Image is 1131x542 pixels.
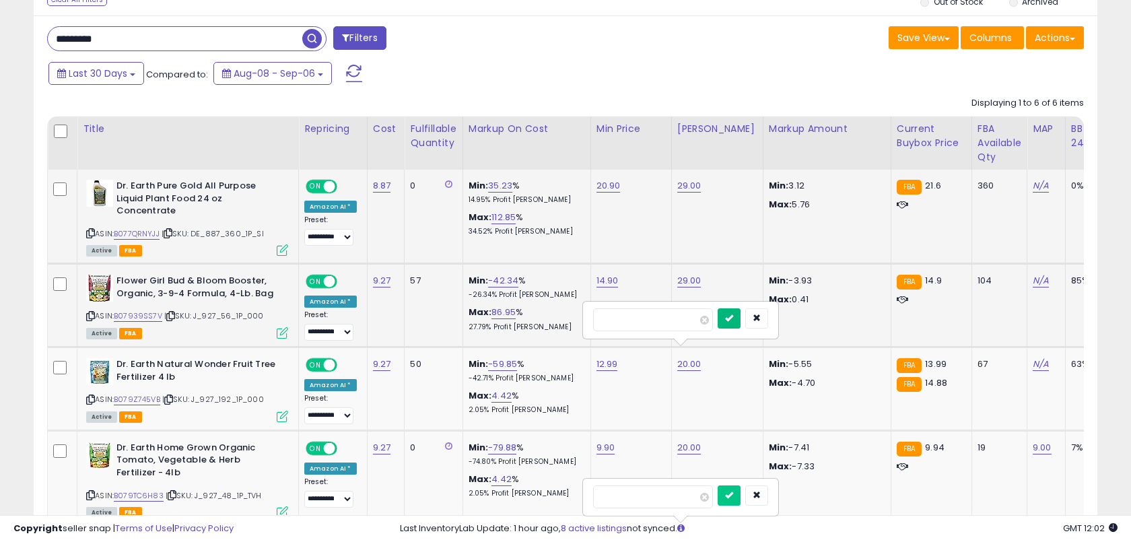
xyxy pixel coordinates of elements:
b: Flower Girl Bud & Bloom Booster, Organic, 3-9-4 Formula, 4-Lb. Bag [116,275,280,303]
p: 34.52% Profit [PERSON_NAME] [469,227,580,236]
b: Dr. Earth Natural Wonder Fruit Tree Fertilizer 4 lb [116,358,280,386]
span: 21.6 [925,179,941,192]
span: 13.99 [925,358,947,370]
a: 9.27 [373,358,391,371]
div: Title [83,122,293,136]
span: ON [307,442,324,454]
a: 4.42 [491,389,512,403]
div: Current Buybox Price [897,122,966,150]
div: Displaying 1 to 6 of 6 items [971,97,1084,110]
div: Amazon AI * [304,296,357,308]
a: 112.85 [491,211,516,224]
button: Columns [961,26,1024,49]
p: -26.34% Profit [PERSON_NAME] [469,290,580,300]
div: Amazon AI * [304,463,357,475]
a: 8.87 [373,179,391,193]
b: Max: [469,389,492,402]
p: 2.05% Profit [PERSON_NAME] [469,405,580,415]
button: Aug-08 - Sep-06 [213,62,332,85]
div: Preset: [304,215,357,246]
span: FBA [119,328,142,339]
div: Preset: [304,310,357,341]
b: Dr. Earth Home Grown Organic Tomato, Vegetable & Herb Fertilizer - 4lb [116,442,280,483]
strong: Min: [769,274,789,287]
strong: Max: [769,460,792,473]
div: 0 [410,442,452,454]
a: 20.90 [596,179,621,193]
b: Min: [469,358,489,370]
div: Repricing [304,122,362,136]
a: Privacy Policy [174,522,234,535]
span: OFF [335,181,357,193]
b: Min: [469,441,489,454]
p: -4.70 [769,377,881,389]
span: OFF [335,360,357,371]
small: FBA [897,180,922,195]
a: B07939SS7V [114,310,162,322]
a: 35.23 [488,179,512,193]
button: Actions [1026,26,1084,49]
span: 9.94 [925,441,945,454]
a: N/A [1033,179,1049,193]
span: 2025-10-7 12:02 GMT [1063,522,1118,535]
a: 9.00 [1033,441,1052,454]
p: -5.55 [769,358,881,370]
strong: Max: [769,198,792,211]
img: 41MWqU6+bPL._SL40_.jpg [86,180,113,207]
div: % [469,211,580,236]
div: Fulfillable Quantity [410,122,456,150]
span: ON [307,360,324,371]
span: Aug-08 - Sep-06 [234,67,315,80]
p: 5.76 [769,199,881,211]
p: 14.95% Profit [PERSON_NAME] [469,195,580,205]
span: ON [307,181,324,193]
b: Dr. Earth Pure Gold All Purpose Liquid Plant Food 24 oz Concentrate [116,180,280,221]
div: % [469,180,580,205]
div: % [469,473,580,498]
span: | SKU: DE_887_360_1P_SI [162,228,264,239]
strong: Min: [769,179,789,192]
a: N/A [1033,274,1049,287]
p: -42.71% Profit [PERSON_NAME] [469,374,580,383]
span: FBA [119,245,142,257]
strong: Max: [769,376,792,389]
span: OFF [335,442,357,454]
div: FBA Available Qty [978,122,1021,164]
div: MAP [1033,122,1060,136]
span: ON [307,276,324,287]
span: OFF [335,276,357,287]
a: -79.88 [488,441,516,454]
strong: Copyright [13,522,63,535]
div: Amazon AI * [304,201,357,213]
div: 57 [410,275,452,287]
a: 29.00 [677,274,701,287]
img: 51ztK0unWKL._SL40_.jpg [86,442,113,469]
p: 27.79% Profit [PERSON_NAME] [469,323,580,332]
div: Min Price [596,122,666,136]
span: FBA [119,411,142,423]
b: Min: [469,179,489,192]
span: Last 30 Days [69,67,127,80]
div: ASIN: [86,358,288,421]
a: 20.00 [677,441,701,454]
b: Max: [469,473,492,485]
a: 8 active listings [561,522,627,535]
a: 86.95 [491,306,516,319]
small: FBA [897,442,922,456]
img: 51hItvTUYwL._SL40_.jpg [86,358,113,385]
a: 9.27 [373,441,391,454]
div: 104 [978,275,1017,287]
a: 12.99 [596,358,618,371]
b: Max: [469,211,492,224]
div: Cost [373,122,399,136]
span: | SKU: J_927_48_1P_TVH [166,490,262,501]
p: -7.33 [769,461,881,473]
strong: Min: [769,358,789,370]
div: 63% [1071,358,1116,370]
a: B077QRNYJJ [114,228,160,240]
a: Terms of Use [115,522,172,535]
div: % [469,358,580,383]
p: -7.41 [769,442,881,454]
strong: Min: [769,441,789,454]
div: 7% [1071,442,1116,454]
